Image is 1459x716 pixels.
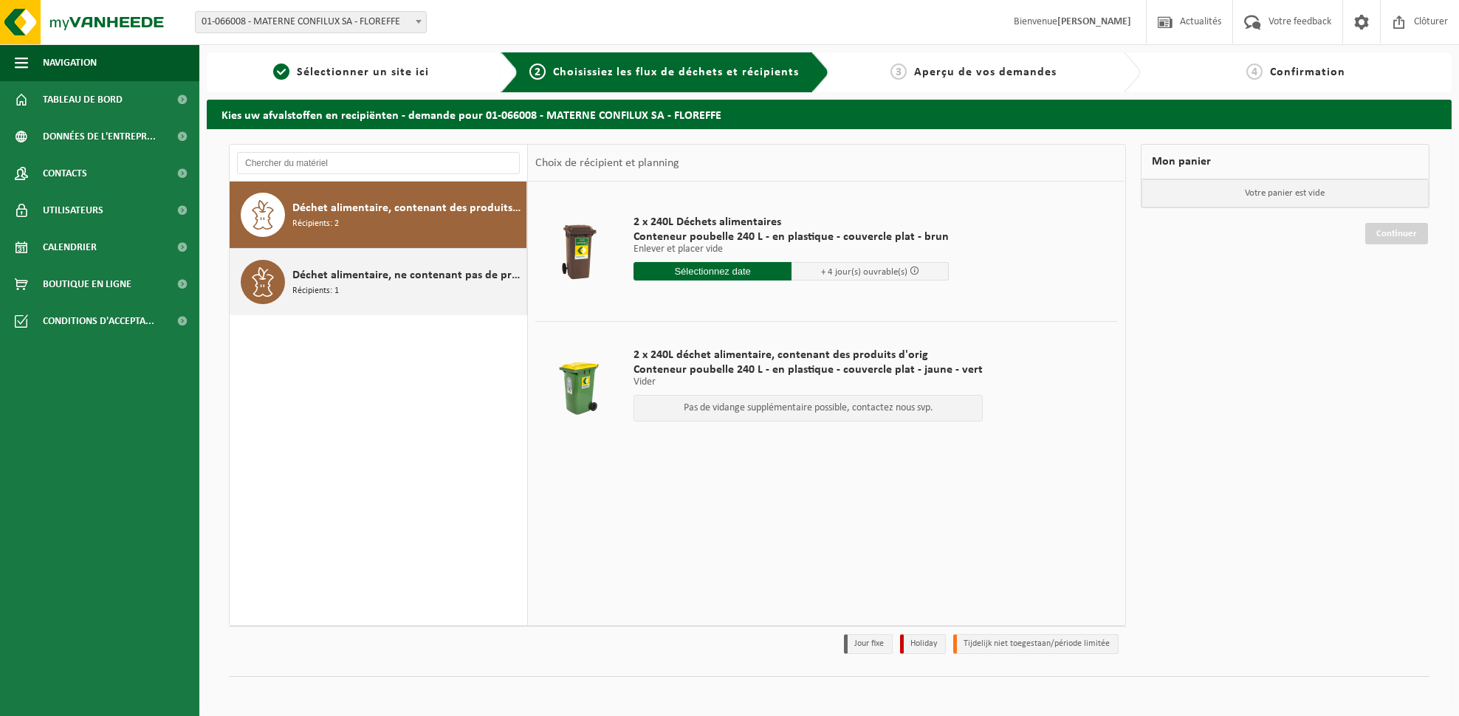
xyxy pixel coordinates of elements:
[43,303,154,340] span: Conditions d'accepta...
[634,348,983,362] span: 2 x 240L déchet alimentaire, contenant des produits d'orig
[207,100,1452,128] h2: Kies uw afvalstoffen en recipiënten - demande pour 01-066008 - MATERNE CONFILUX SA - FLOREFFE
[821,267,907,277] span: + 4 jour(s) ouvrable(s)
[634,244,949,255] p: Enlever et placer vide
[43,192,103,229] span: Utilisateurs
[230,182,527,249] button: Déchet alimentaire, contenant des produits d'origine animale, emballage mélangé (sans verre), cat...
[292,217,339,231] span: Récipients: 2
[529,63,546,80] span: 2
[292,266,523,284] span: Déchet alimentaire, ne contenant pas de produits d'origine animale, emballage mélangé (excepté ve...
[292,284,339,298] span: Récipients: 1
[43,44,97,81] span: Navigation
[553,66,799,78] span: Choisissiez les flux de déchets et récipients
[1057,16,1131,27] strong: [PERSON_NAME]
[634,262,792,280] input: Sélectionnez date
[195,11,427,33] span: 01-066008 - MATERNE CONFILUX SA - FLOREFFE
[1246,63,1263,80] span: 4
[297,66,429,78] span: Sélectionner un site ici
[528,145,687,182] div: Choix de récipient et planning
[1142,179,1429,207] p: Votre panier est vide
[43,118,156,155] span: Données de l'entrepr...
[43,81,123,118] span: Tableau de bord
[634,377,983,388] p: Vider
[1141,144,1430,179] div: Mon panier
[890,63,907,80] span: 3
[634,215,949,230] span: 2 x 240L Déchets alimentaires
[292,199,523,217] span: Déchet alimentaire, contenant des produits d'origine animale, emballage mélangé (sans verre), cat 3
[1365,223,1428,244] a: Continuer
[642,403,975,413] p: Pas de vidange supplémentaire possible, contactez nous svp.
[844,634,893,654] li: Jour fixe
[953,634,1119,654] li: Tijdelijk niet toegestaan/période limitée
[634,230,949,244] span: Conteneur poubelle 240 L - en plastique - couvercle plat - brun
[900,634,946,654] li: Holiday
[196,12,426,32] span: 01-066008 - MATERNE CONFILUX SA - FLOREFFE
[214,63,489,81] a: 1Sélectionner un site ici
[43,229,97,266] span: Calendrier
[230,249,527,315] button: Déchet alimentaire, ne contenant pas de produits d'origine animale, emballage mélangé (excepté ve...
[237,152,520,174] input: Chercher du matériel
[43,155,87,192] span: Contacts
[43,266,131,303] span: Boutique en ligne
[1270,66,1345,78] span: Confirmation
[273,63,289,80] span: 1
[634,362,983,377] span: Conteneur poubelle 240 L - en plastique - couvercle plat - jaune - vert
[914,66,1057,78] span: Aperçu de vos demandes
